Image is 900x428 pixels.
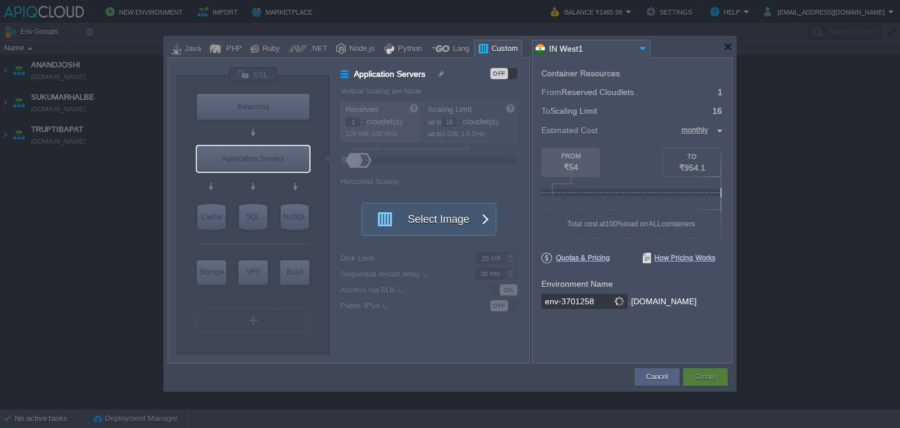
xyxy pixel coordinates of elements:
[238,260,268,284] div: VPS
[306,40,328,58] div: .NET
[490,68,508,79] div: OFF
[449,40,469,58] div: Lang
[197,146,309,172] div: Application Servers
[541,279,613,288] label: Environment Name
[695,371,716,383] button: Create
[197,94,309,120] div: Balancing
[281,204,309,230] div: NoSQL Databases
[181,40,201,58] div: Java
[370,203,475,235] button: Select Image
[197,260,226,285] div: Storage Containers
[259,40,280,58] div: Ruby
[238,260,268,285] div: Elastic VPS
[394,40,422,58] div: Python
[197,308,309,332] div: Create New Layer
[646,371,668,383] button: Cancel
[346,40,375,58] div: Node.js
[197,204,226,230] div: Cache
[239,204,267,230] div: SQL Databases
[197,94,309,120] div: Load Balancer
[541,253,610,263] span: Quotas & Pricing
[280,260,309,284] div: Build
[643,253,715,263] span: How Pricing Works
[488,40,518,58] div: Custom
[541,69,620,78] div: Container Resources
[239,204,267,230] div: SQL
[280,260,309,285] div: Build Node
[197,260,226,284] div: Storage
[281,204,309,230] div: NoSQL
[629,294,697,310] div: .[DOMAIN_NAME]
[223,40,242,58] div: PHP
